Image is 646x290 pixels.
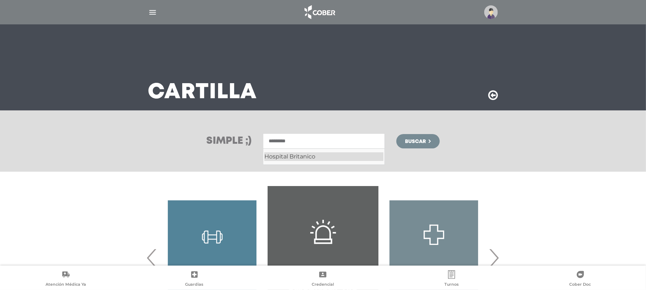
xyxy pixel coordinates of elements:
span: Guardias [185,282,203,288]
span: Previous [145,238,159,277]
span: Buscar [405,139,426,144]
img: profile-placeholder.svg [484,5,498,19]
span: Credencial [312,282,334,288]
button: Buscar [396,134,439,148]
span: Next [487,238,501,277]
a: Guardias [130,270,259,289]
a: Atención Médica Ya [1,270,130,289]
a: Turnos [387,270,516,289]
span: Cober Doc [570,282,591,288]
div: Hospital Britanico [264,152,383,161]
a: Credencial [259,270,387,289]
h3: Cartilla [148,83,257,102]
img: logo_cober_home-white.png [301,4,338,21]
img: Cober_menu-lines-white.svg [148,8,157,17]
span: Atención Médica Ya [46,282,86,288]
h3: Simple ;) [206,136,251,146]
span: Turnos [444,282,459,288]
a: Cober Doc [516,270,645,289]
